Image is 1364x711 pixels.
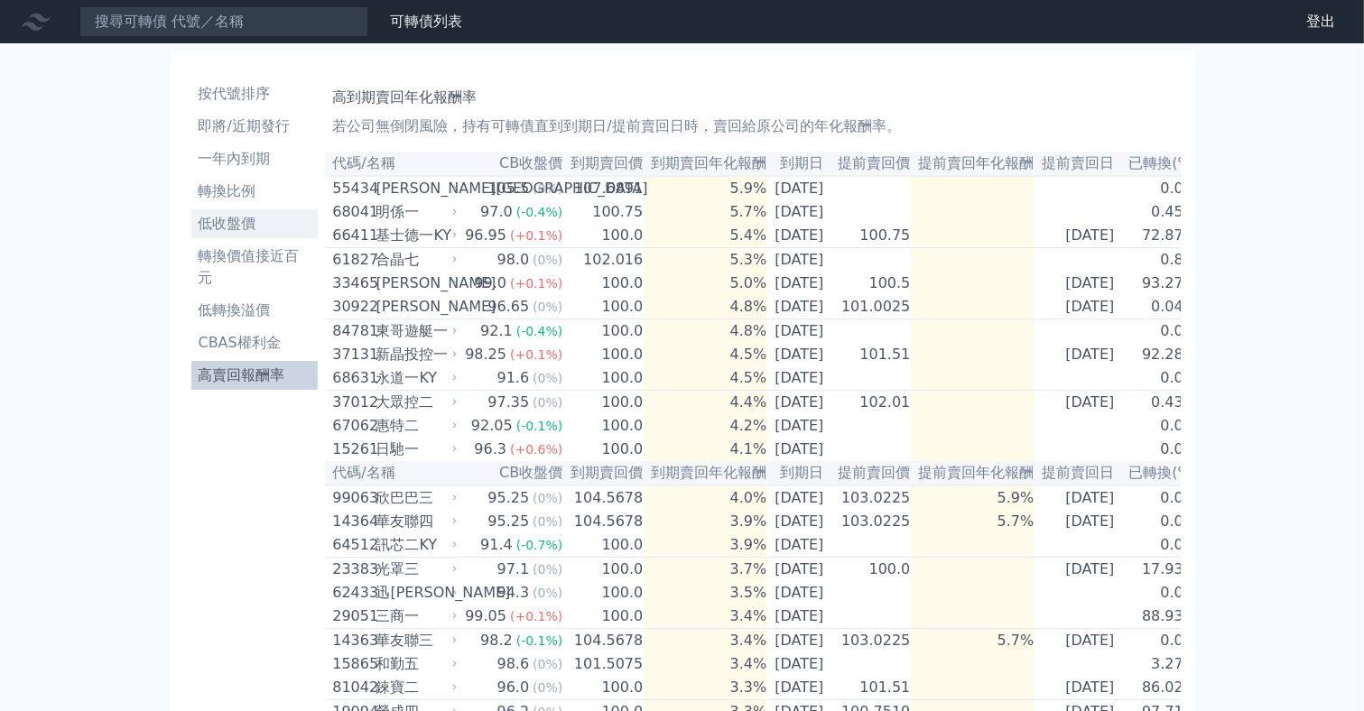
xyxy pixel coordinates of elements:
td: 101.51 [830,676,911,700]
div: 98.6 [494,653,534,675]
td: 100.0 [563,414,644,438]
td: 0.0% [1121,176,1198,200]
td: 101.51 [830,343,911,366]
td: 5.3% [644,248,767,272]
div: 91.4 [477,534,516,556]
td: 100.0 [563,343,644,366]
td: 4.5% [644,343,767,366]
td: [DATE] [767,533,830,558]
td: 5.7% [911,629,1035,653]
div: 15865 [332,653,371,675]
td: [DATE] [767,343,830,366]
td: 3.27% [1121,652,1198,676]
a: 低收盤價 [191,209,319,238]
div: 23383 [332,559,371,580]
td: 88.93% [1121,605,1198,629]
div: 合晶七 [376,249,453,271]
div: 三商一 [376,605,453,627]
td: 103.0225 [830,629,911,653]
div: 97.0 [477,201,516,223]
div: 66411 [332,225,371,246]
div: 惠特二 [376,415,453,437]
td: [DATE] [767,652,830,676]
div: 光罩三 [376,559,453,580]
span: (+0.1%) [510,347,562,362]
div: 新晶投控一 [376,344,453,365]
td: 0.0% [1121,581,1198,605]
li: 按代號排序 [191,83,319,105]
td: 100.0 [563,272,644,295]
td: [DATE] [767,272,830,295]
div: 和勤五 [376,653,453,675]
div: 67062 [332,415,371,437]
div: 33465 [332,272,371,294]
th: 提前賣回日 [1035,461,1121,485]
div: 96.3 [470,439,510,460]
div: 81042 [332,677,371,698]
div: 37012 [332,392,371,413]
th: 提前賣回價 [830,152,911,176]
li: 轉換價值接近百元 [191,245,319,289]
div: 欣巴巴三 [376,487,453,509]
span: (+0.6%) [510,442,562,457]
td: 5.7% [911,510,1035,533]
div: [PERSON_NAME] [376,296,453,318]
th: 代碼/名稱 [325,461,460,485]
div: 37131 [332,344,371,365]
td: [DATE] [767,248,830,272]
span: (0%) [533,514,562,529]
th: 到期賣回價 [563,152,644,176]
td: [DATE] [767,485,830,510]
td: [DATE] [767,295,830,319]
td: [DATE] [767,200,830,224]
div: 68041 [332,201,371,223]
td: 4.5% [644,366,767,391]
td: [DATE] [1035,295,1121,319]
td: [DATE] [767,176,830,200]
div: 華友聯三 [376,630,453,651]
td: 100.0 [563,319,644,344]
td: [DATE] [767,319,830,344]
th: 到期日 [767,152,830,176]
td: 100.75 [830,224,911,248]
div: 91.6 [494,367,534,389]
a: 低轉換溢價 [191,296,319,325]
li: CBAS權利金 [191,332,319,354]
td: 103.0225 [830,510,911,533]
span: (-0.1%) [516,633,563,648]
th: 到期賣回年化報酬 [644,461,767,485]
td: 100.0 [563,676,644,700]
div: 15261 [332,439,371,460]
div: 訊芯二KY [376,534,453,556]
td: 100.75 [563,200,644,224]
span: (0%) [533,395,562,410]
div: 105.5 [484,178,533,199]
td: 0.0% [1121,485,1198,510]
td: 4.2% [644,414,767,438]
a: 即將/近期發行 [191,112,319,141]
td: 4.8% [644,319,767,344]
td: [DATE] [1035,272,1121,295]
span: (0%) [533,300,562,314]
td: 104.5678 [563,485,644,510]
a: 高賣回報酬率 [191,361,319,390]
td: 0.04% [1121,295,1198,319]
div: 99.0 [470,272,510,294]
th: CB收盤價 [460,461,563,485]
td: 3.4% [644,629,767,653]
td: 0.0% [1121,319,1198,344]
div: 華友聯四 [376,511,453,532]
td: [DATE] [767,366,830,391]
div: 64512 [332,534,371,556]
li: 高賣回報酬率 [191,365,319,386]
td: [DATE] [1035,224,1121,248]
div: 永道一KY [376,367,453,389]
div: 61827 [332,249,371,271]
div: 94.3 [494,582,534,604]
div: 96.95 [461,225,510,246]
div: 62433 [332,582,371,604]
td: 92.28% [1121,343,1198,366]
span: (+0.1%) [510,276,562,291]
div: 錸寶二 [376,677,453,698]
td: 5.9% [644,176,767,200]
